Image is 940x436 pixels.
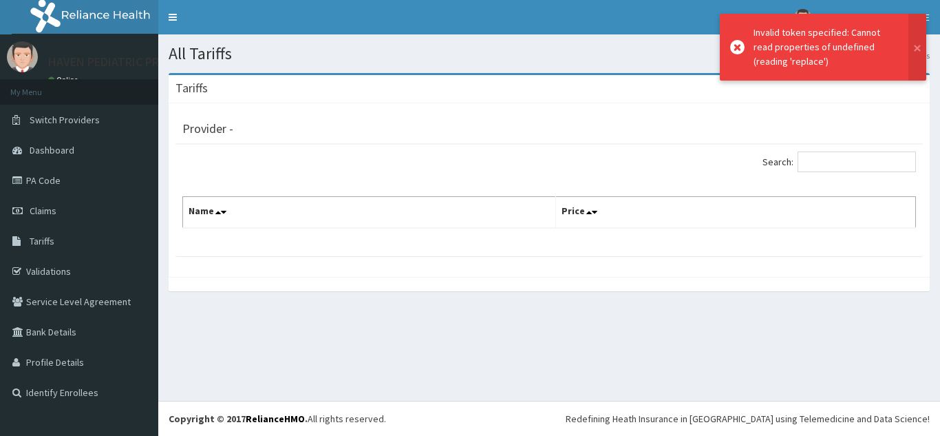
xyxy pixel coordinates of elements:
[798,152,916,172] input: Search:
[7,41,38,72] img: User Image
[556,197,916,229] th: Price
[175,82,208,94] h3: Tariffs
[169,413,308,425] strong: Copyright © 2017 .
[158,401,940,436] footer: All rights reserved.
[48,56,197,68] p: HAVEN PEDIATRIC PRACTICE
[820,11,930,23] span: HAVEN PEDIATRIC PRACTICE
[169,45,930,63] h1: All Tariffs
[183,197,556,229] th: Name
[762,152,916,172] label: Search:
[566,412,930,426] div: Redefining Heath Insurance in [GEOGRAPHIC_DATA] using Telemedicine and Data Science!
[30,205,56,217] span: Claims
[794,9,811,26] img: User Image
[30,235,54,247] span: Tariffs
[30,144,74,156] span: Dashboard
[182,123,233,135] h3: Provider -
[30,114,100,126] span: Switch Providers
[246,413,305,425] a: RelianceHMO
[754,25,895,69] div: Invalid token specified: Cannot read properties of undefined (reading 'replace')
[48,75,81,85] a: Online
